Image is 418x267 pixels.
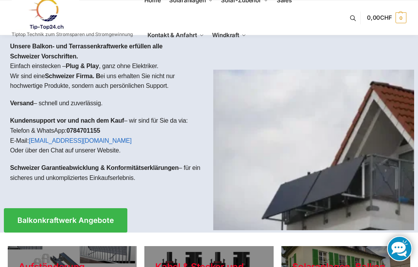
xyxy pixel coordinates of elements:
strong: Schweizer Firma. B [45,73,100,79]
strong: Versand [10,100,34,106]
img: Home 1 [213,70,414,230]
span: Balkonkraftwerk Angebote [17,217,114,224]
p: Wir sind eine ei uns erhalten Sie nicht nur hochwertige Produkte, sondern auch persönlichen Support. [10,71,203,91]
div: Einfach einstecken – , ganz ohne Elektriker. [4,35,209,197]
strong: Unsere Balkon- und Terrassenkraftwerke erfüllen alle Schweizer Vorschriften. [10,43,163,60]
span: 0,00 [367,14,392,21]
span: Kontakt & Anfahrt [147,31,197,39]
a: Kontakt & Anfahrt [144,18,207,53]
p: – für ein sicheres und unkompliziertes Einkaufserlebnis. [10,163,203,183]
span: CHF [380,14,392,21]
strong: 0784701155 [67,127,100,134]
p: – schnell und zuverlässig. [10,98,203,108]
a: 0,00CHF 0 [367,6,406,29]
p: Tiptop Technik zum Stromsparen und Stromgewinnung [12,32,133,37]
strong: Schweizer Garantieabwicklung & Konformitätserklärungen [10,164,179,171]
span: 0 [396,12,406,23]
span: Windkraft [212,31,239,39]
strong: Plug & Play [66,63,99,69]
strong: Kundensupport vor und nach dem Kauf [10,117,124,124]
a: Windkraft [209,18,250,53]
a: [EMAIL_ADDRESS][DOMAIN_NAME] [29,137,132,144]
p: – wir sind für Sie da via: Telefon & WhatsApp: E-Mail: Oder über den Chat auf unserer Website. [10,116,203,155]
a: Balkonkraftwerk Angebote [4,208,127,233]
